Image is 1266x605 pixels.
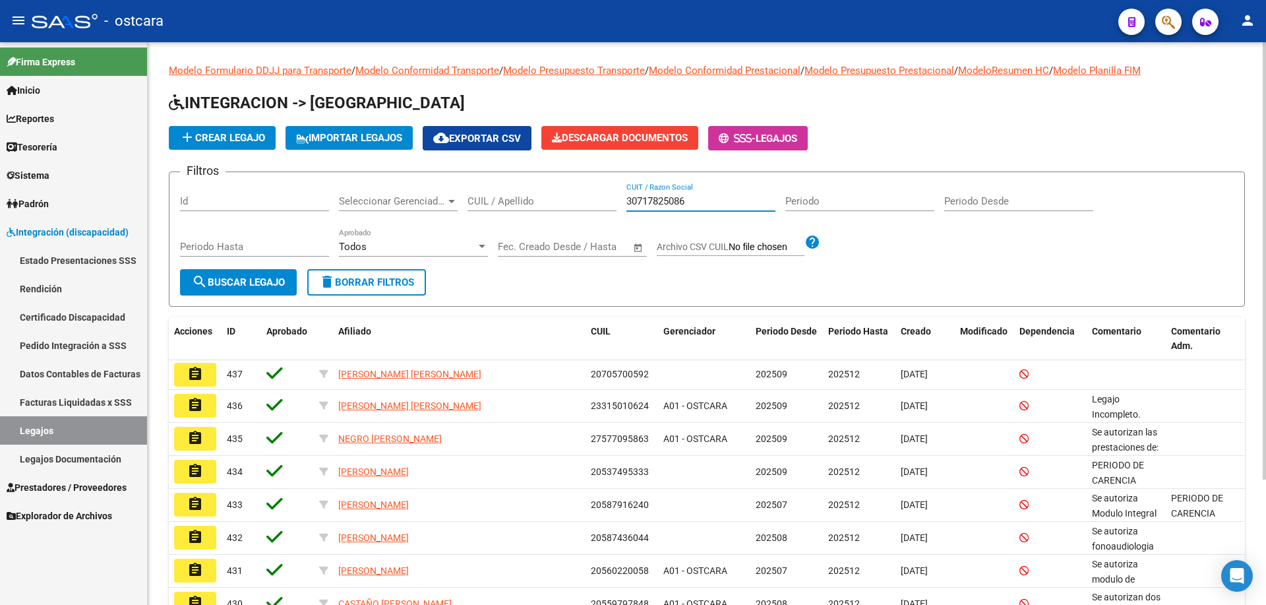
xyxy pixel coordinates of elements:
[338,466,409,477] span: [PERSON_NAME]
[756,499,787,510] span: 202507
[339,195,446,207] span: Seleccionar Gerenciador
[649,65,800,77] a: Modelo Conformidad Prestacional
[591,499,649,510] span: 20587916240
[708,126,808,150] button: -Legajos
[804,65,954,77] a: Modelo Presupuesto Prestacional
[828,532,860,543] span: 202512
[179,132,265,144] span: Crear Legajo
[1092,493,1162,548] span: Se autoriza Modulo Integral Intensivo en ALPI RAFAELLA
[828,433,860,444] span: 202512
[901,466,928,477] span: [DATE]
[187,397,203,413] mat-icon: assignment
[828,466,860,477] span: 202512
[433,133,521,144] span: Exportar CSV
[266,326,307,336] span: Aprobado
[179,129,195,145] mat-icon: add
[187,366,203,382] mat-icon: assignment
[338,565,409,576] span: [PERSON_NAME]
[7,83,40,98] span: Inicio
[338,532,409,543] span: [PERSON_NAME]
[169,65,351,77] a: Modelo Formulario DDJJ para Transporte
[541,126,698,150] button: Descargar Documentos
[586,317,658,361] datatable-header-cell: CUIL
[756,433,787,444] span: 202509
[895,317,955,361] datatable-header-cell: Creado
[433,130,449,146] mat-icon: cloud_download
[719,133,756,144] span: -
[180,269,297,296] button: Buscar Legajo
[901,400,928,411] span: [DATE]
[552,132,688,144] span: Descargar Documentos
[828,326,888,336] span: Periodo Hasta
[498,241,551,253] input: Fecha inicio
[750,317,823,361] datatable-header-cell: Periodo Desde
[192,276,285,288] span: Buscar Legajo
[7,225,129,239] span: Integración (discapacidad)
[563,241,627,253] input: Fecha fin
[7,111,54,126] span: Reportes
[187,430,203,446] mat-icon: assignment
[227,400,243,411] span: 436
[227,433,243,444] span: 435
[756,369,787,379] span: 202509
[901,326,931,336] span: Creado
[1221,560,1253,592] div: Open Intercom Messenger
[823,317,895,361] datatable-header-cell: Periodo Hasta
[338,433,442,444] span: NEGRO [PERSON_NAME]
[423,126,531,150] button: Exportar CSV
[663,326,715,336] span: Gerenciador
[1092,460,1157,530] span: PERIODO DE CARENCIA FINALIZADA AL 01 DE SEPTIEMBRE
[7,197,49,211] span: Padrón
[756,565,787,576] span: 202507
[261,317,314,361] datatable-header-cell: Aprobado
[901,499,928,510] span: [DATE]
[227,565,243,576] span: 431
[227,326,235,336] span: ID
[187,562,203,578] mat-icon: assignment
[955,317,1014,361] datatable-header-cell: Modificado
[169,126,276,150] button: Crear Legajo
[222,317,261,361] datatable-header-cell: ID
[187,463,203,479] mat-icon: assignment
[227,499,243,510] span: 433
[756,326,817,336] span: Periodo Desde
[756,400,787,411] span: 202509
[338,499,409,510] span: [PERSON_NAME]
[338,326,371,336] span: Afiliado
[828,499,860,510] span: 202512
[663,565,727,576] span: A01 - OSTCARA
[307,269,426,296] button: Borrar Filtros
[187,529,203,545] mat-icon: assignment
[591,433,649,444] span: 27577095863
[591,466,649,477] span: 20537495333
[355,65,499,77] a: Modelo Conformidad Transporte
[828,369,860,379] span: 202512
[7,55,75,69] span: Firma Express
[7,140,57,154] span: Tesorería
[319,274,335,290] mat-icon: delete
[7,480,127,495] span: Prestadores / Proveedores
[729,241,804,253] input: Archivo CSV CUIL
[227,532,243,543] span: 432
[1171,326,1221,352] span: Comentario Adm.
[631,240,646,255] button: Open calendar
[7,509,112,523] span: Explorador de Archivos
[319,276,414,288] span: Borrar Filtros
[338,400,481,411] span: [PERSON_NAME] [PERSON_NAME]
[333,317,586,361] datatable-header-cell: Afiliado
[591,565,649,576] span: 20560220058
[503,65,645,77] a: Modelo Presupuesto Transporte
[828,565,860,576] span: 202512
[658,317,750,361] datatable-header-cell: Gerenciador
[828,400,860,411] span: 202512
[338,369,481,379] span: [PERSON_NAME] [PERSON_NAME]
[756,532,787,543] span: 202508
[591,400,649,411] span: 23315010624
[901,565,928,576] span: [DATE]
[227,466,243,477] span: 434
[960,326,1008,336] span: Modificado
[1014,317,1087,361] datatable-header-cell: Dependencia
[104,7,164,36] span: - ostcara
[1166,317,1245,361] datatable-header-cell: Comentario Adm.
[339,241,367,253] span: Todos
